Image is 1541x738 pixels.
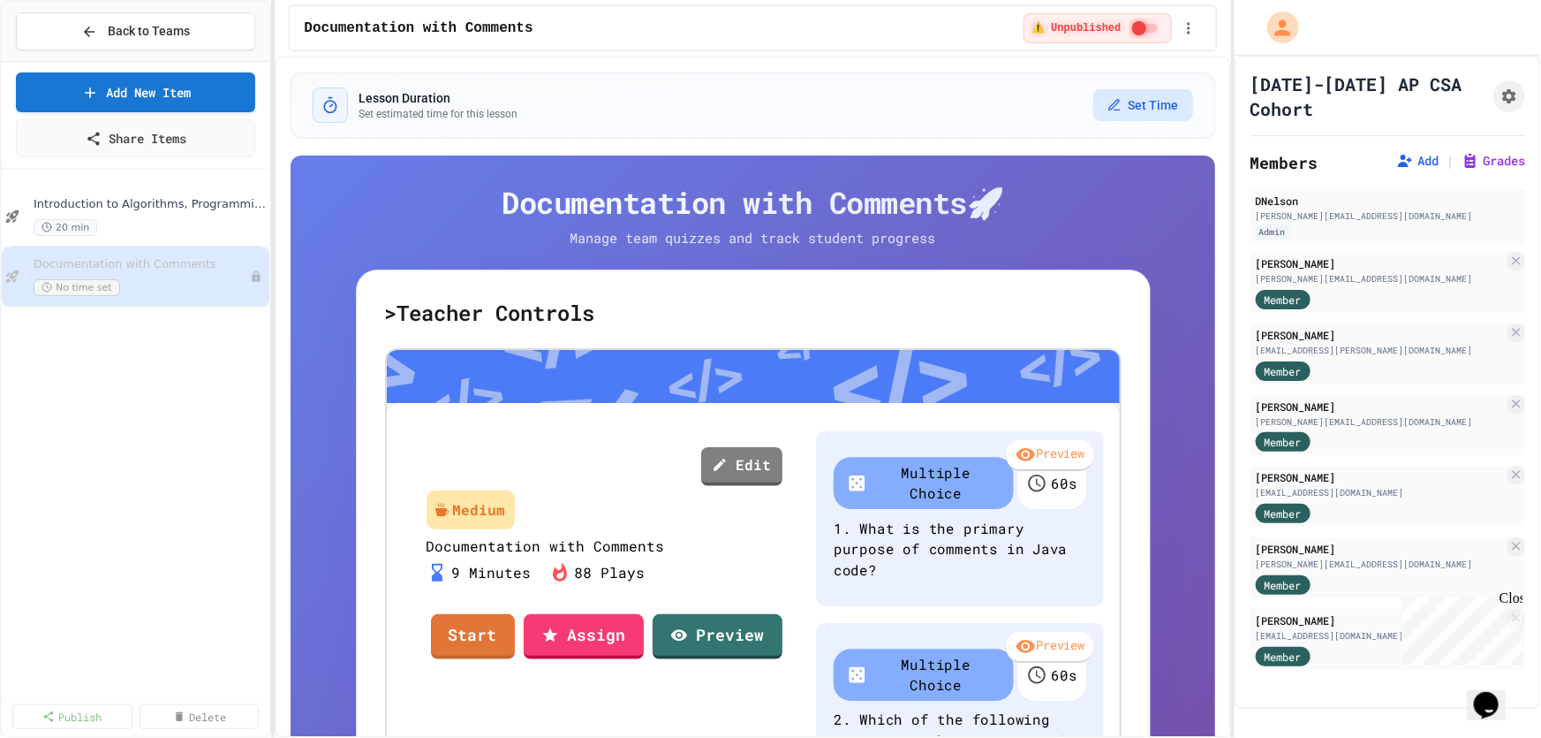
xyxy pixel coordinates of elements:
[1256,541,1504,557] div: [PERSON_NAME]
[1265,649,1302,665] span: Member
[1256,209,1520,223] div: [PERSON_NAME][EMAIL_ADDRESS][DOMAIN_NAME]
[34,279,120,296] span: No time set
[1024,13,1171,43] div: ⚠️ Students cannot see this content! Click the toggle to publish it and make it visible to your c...
[575,562,646,583] p: 88 Plays
[1256,399,1504,415] div: [PERSON_NAME]
[16,119,255,157] a: Share Items
[34,197,266,212] span: Introduction to Algorithms, Programming, and Compilers
[1256,224,1289,240] div: Admin
[359,107,517,121] p: Set estimated time for this lesson
[1051,665,1076,686] p: 60 s
[108,22,190,41] span: Back to Teams
[1051,473,1076,494] p: 60 s
[16,72,255,112] a: Add New Item
[1249,7,1303,48] div: My Account
[1467,667,1523,720] iframe: chat widget
[524,614,644,659] a: Assign
[1265,434,1302,450] span: Member
[555,228,952,248] p: Manage team quizzes and track student progress
[872,654,1001,696] p: Multiple Choice
[1093,89,1193,121] button: Set Time
[1446,150,1454,171] span: |
[872,462,1001,504] p: Multiple Choice
[12,704,132,729] a: Publish
[701,447,782,486] a: Edit
[356,184,1151,221] h4: Documentation with Comments 🚀
[1265,577,1302,593] span: Member
[1265,292,1302,308] span: Member
[1250,150,1318,175] h2: Members
[1256,558,1504,571] div: [PERSON_NAME][EMAIL_ADDRESS][DOMAIN_NAME]
[1256,612,1504,628] div: [PERSON_NAME]
[1256,193,1520,209] div: DNelson
[250,270,262,283] div: Unpublished
[1006,632,1092,664] div: Preview
[1256,415,1504,429] div: [PERSON_NAME][EMAIL_ADDRESS][DOMAIN_NAME]
[1265,363,1302,379] span: Member
[1006,440,1092,472] div: Preview
[1396,152,1439,170] button: Add
[1265,506,1302,521] span: Member
[16,12,255,50] button: Back to Teams
[1493,80,1525,112] button: Assignment Settings
[1256,486,1504,499] div: [EMAIL_ADDRESS][DOMAIN_NAME]
[304,18,533,39] span: Documentation with Comments
[1250,72,1486,121] h1: [DATE]-[DATE] AP CSA Cohort
[452,562,532,583] p: 9 Minutes
[7,7,122,112] div: Chat with us now!Close
[1462,152,1525,170] button: Grades
[1256,272,1504,285] div: [PERSON_NAME][EMAIL_ADDRESS][DOMAIN_NAME]
[1256,629,1504,643] div: [EMAIL_ADDRESS][DOMAIN_NAME]
[1394,590,1523,666] iframe: chat widget
[34,257,250,272] span: Documentation with Comments
[653,614,782,659] a: Preview
[431,614,515,659] a: Start
[1256,344,1504,357] div: [EMAIL_ADDRESS][PERSON_NAME][DOMAIN_NAME]
[1256,255,1504,271] div: [PERSON_NAME]
[453,499,506,521] div: Medium
[1256,327,1504,343] div: [PERSON_NAME]
[1256,469,1504,485] div: [PERSON_NAME]
[833,518,1085,581] p: 1. What is the primary purpose of comments in Java code?
[140,704,260,729] a: Delete
[385,299,1122,327] h5: > Teacher Controls
[427,538,783,554] p: Documentation with Comments
[1031,21,1121,35] span: ⚠️ Unpublished
[34,219,97,236] span: 20 min
[359,89,517,107] h3: Lesson Duration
